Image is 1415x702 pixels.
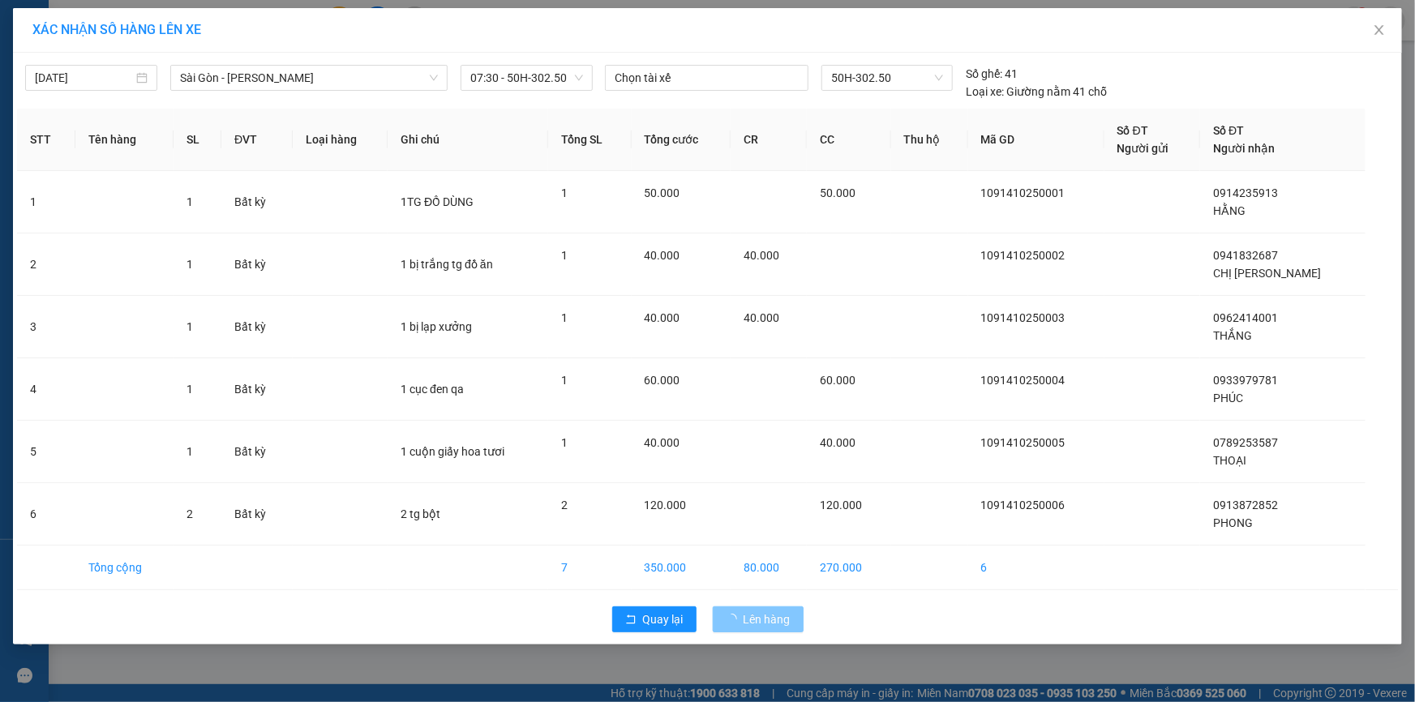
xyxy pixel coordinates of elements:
[470,66,583,90] span: 07:30 - 50H-302.50
[17,296,75,358] td: 3
[221,483,293,546] td: Bất kỳ
[744,610,791,628] span: Lên hàng
[1213,204,1246,217] span: HẰNG
[1213,374,1278,387] span: 0933979781
[561,186,568,199] span: 1
[187,258,193,271] span: 1
[174,109,221,171] th: SL
[187,507,193,520] span: 2
[645,436,680,449] span: 40.000
[93,11,229,31] b: [PERSON_NAME]
[645,374,680,387] span: 60.000
[645,186,680,199] span: 50.000
[221,109,293,171] th: ĐVT
[820,374,855,387] span: 60.000
[820,186,855,199] span: 50.000
[401,195,474,208] span: 1TG ĐỒ DÙNG
[820,436,855,449] span: 40.000
[93,59,106,72] span: phone
[561,499,568,512] span: 2
[7,7,88,88] img: logo.jpg
[75,109,174,171] th: Tên hàng
[1117,124,1148,137] span: Số ĐT
[561,436,568,449] span: 1
[75,546,174,590] td: Tổng cộng
[221,233,293,296] td: Bất kỳ
[968,546,1104,590] td: 6
[548,109,632,171] th: Tổng SL
[820,499,862,512] span: 120.000
[561,249,568,262] span: 1
[625,614,637,627] span: rollback
[17,358,75,421] td: 4
[1357,8,1402,54] button: Close
[1213,392,1243,405] span: PHÚC
[744,311,779,324] span: 40.000
[17,171,75,233] td: 1
[731,109,807,171] th: CR
[17,483,75,546] td: 6
[645,311,680,324] span: 40.000
[966,65,1018,83] div: 41
[731,546,807,590] td: 80.000
[221,296,293,358] td: Bất kỳ
[831,66,943,90] span: 50H-302.50
[1213,142,1275,155] span: Người nhận
[891,109,968,171] th: Thu hộ
[35,69,133,87] input: 14/10/2025
[7,56,309,76] li: 02523854854, 0913854356
[187,445,193,458] span: 1
[1213,454,1246,467] span: THOẠI
[93,39,106,52] span: environment
[981,374,1066,387] span: 1091410250004
[401,258,493,271] span: 1 bị trắng tg đồ ăn
[187,383,193,396] span: 1
[17,421,75,483] td: 5
[632,109,731,171] th: Tổng cước
[401,320,472,333] span: 1 bị lạp xưởng
[1213,267,1321,280] span: CHỊ [PERSON_NAME]
[1213,186,1278,199] span: 0914235913
[643,610,684,628] span: Quay lại
[981,311,1066,324] span: 1091410250003
[7,101,164,128] b: GỬI : 109 QL 13
[561,311,568,324] span: 1
[981,249,1066,262] span: 1091410250002
[429,73,439,83] span: down
[1213,249,1278,262] span: 0941832687
[807,109,891,171] th: CC
[293,109,388,171] th: Loại hàng
[713,606,804,632] button: Lên hàng
[645,499,687,512] span: 120.000
[966,83,1004,101] span: Loại xe:
[221,421,293,483] td: Bất kỳ
[981,186,1066,199] span: 1091410250001
[1213,311,1278,324] span: 0962414001
[401,445,504,458] span: 1 cuộn giấy hoa tươi
[180,66,438,90] span: Sài Gòn - Phan Rí
[1213,329,1252,342] span: THẮNG
[1213,516,1253,529] span: PHONG
[1213,124,1244,137] span: Số ĐT
[7,36,309,56] li: 01 [PERSON_NAME]
[1213,436,1278,449] span: 0789253587
[726,614,744,625] span: loading
[388,109,548,171] th: Ghi chú
[1213,499,1278,512] span: 0913872852
[612,606,697,632] button: rollbackQuay lại
[17,233,75,296] td: 2
[17,109,75,171] th: STT
[981,436,1066,449] span: 1091410250005
[187,320,193,333] span: 1
[561,374,568,387] span: 1
[632,546,731,590] td: 350.000
[981,499,1066,512] span: 1091410250006
[548,546,632,590] td: 7
[645,249,680,262] span: 40.000
[187,195,193,208] span: 1
[221,358,293,421] td: Bất kỳ
[1117,142,1169,155] span: Người gửi
[32,22,201,37] span: XÁC NHẬN SỐ HÀNG LÊN XE
[744,249,779,262] span: 40.000
[966,83,1107,101] div: Giường nằm 41 chỗ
